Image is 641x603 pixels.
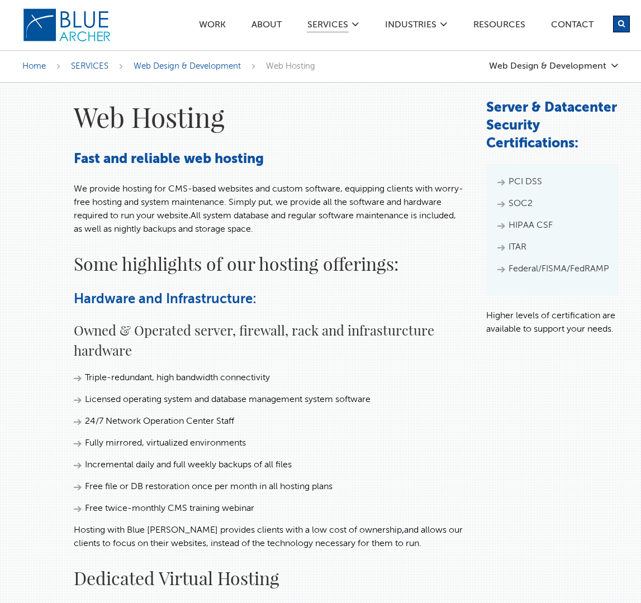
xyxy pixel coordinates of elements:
[134,62,241,70] a: Web Design & Development
[74,524,464,551] p: Hosting with Blue [PERSON_NAME] provides clients with a low cost of ownership and allows our clie...
[74,183,464,236] p: We provide hosting for CMS-based websites and custom software, equipping clients with worry-free ...
[486,99,619,153] h3: Server & Datacenter Security Certifications:
[307,21,349,33] a: SERVICES
[22,8,112,42] img: Blue Archer Logo
[74,458,464,472] li: Incremental daily and full weekly backups of all files
[473,21,526,32] a: Resources
[74,480,464,494] li: Free file or DB restoration once per month in all hosting plans
[74,371,464,385] li: Triple-redundant, high bandwidth connectivity
[497,219,607,232] li: HIPAA CSF
[486,309,619,336] p: Higher levels of certification are available to support your needs.
[497,175,607,189] li: PCI DSS
[384,21,437,32] a: Industries
[402,526,404,535] a: ,
[74,502,464,515] li: Free twice-monthly CMS training webinar
[489,61,619,71] a: Web Design & Development
[497,262,607,276] li: Federal/FISMA/FedRAMP
[74,293,257,306] strong: Hardware and Infrastructure:
[71,62,108,70] a: SERVICES
[497,241,607,254] li: ITAR
[22,62,46,70] a: Home
[74,564,464,591] h2: Dedicated Virtual Hosting
[74,320,464,360] h4: Owned & Operated server, firewall, rack and infrasturcture hardware
[251,21,282,32] a: ABOUT
[74,151,464,169] h3: Fast and reliable web hosting
[74,250,464,277] h2: Some highlights of our hosting offerings:
[497,197,607,210] li: SOC2
[198,21,226,32] a: Work
[74,99,464,134] h1: Web Hosting
[188,212,191,221] a: .
[266,62,315,70] span: Web Hosting
[74,437,464,450] li: Fully mirrored, virtualized environments
[74,415,464,428] li: 24/7 Network Operation Center Staff
[550,21,594,32] a: Contact
[74,393,464,406] li: Licensed operating system and database management system software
